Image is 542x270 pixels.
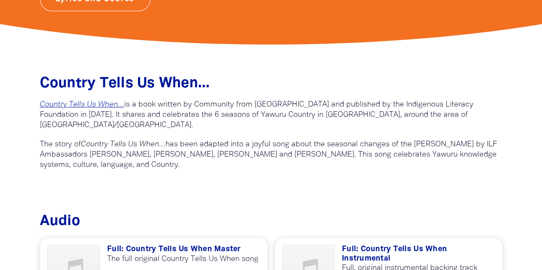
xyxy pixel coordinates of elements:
span: Audio [40,215,80,228]
p: The story of has been adapted into a joyful song about the seasonal changes of the [PERSON_NAME] ... [40,139,503,170]
span: Country Tells Us When﻿... [40,77,210,90]
em: Country Tells Us When… [81,141,165,148]
a: Country Tells Us When… [40,101,124,108]
h3: Full: Country Tells Us When Master [107,245,261,254]
p: is a book written by Community from [GEOGRAPHIC_DATA] and published by the Indigenous Literacy Fo... [40,100,503,131]
h3: Full: Country Tells Us When Instrumental [342,245,495,263]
